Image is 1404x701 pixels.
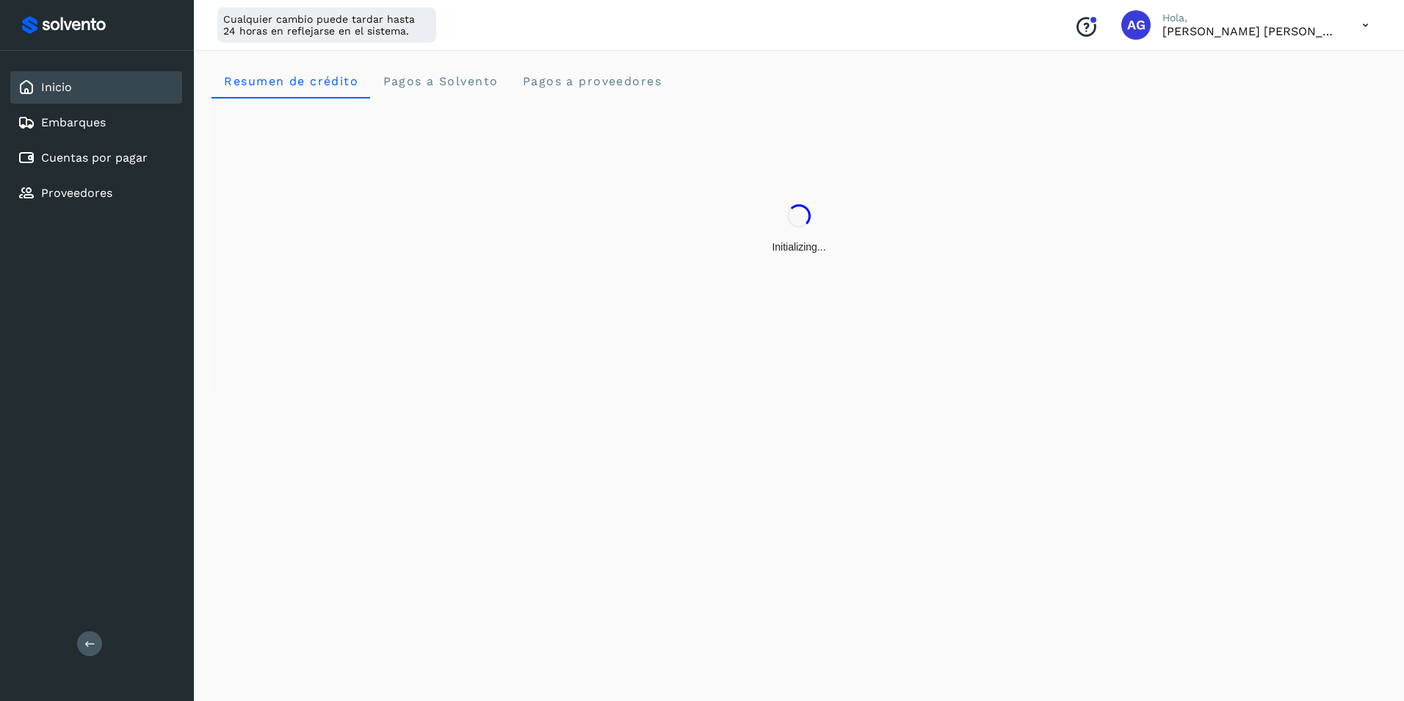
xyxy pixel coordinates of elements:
a: Embarques [41,115,106,129]
div: Embarques [10,107,182,139]
div: Inicio [10,71,182,104]
span: Pagos a proveedores [521,74,662,88]
a: Cuentas por pagar [41,151,148,165]
span: Resumen de crédito [223,74,358,88]
div: Cualquier cambio puede tardar hasta 24 horas en reflejarse en el sistema. [217,7,436,43]
a: Proveedores [41,186,112,200]
div: Proveedores [10,177,182,209]
a: Inicio [41,80,72,94]
p: Hola, [1162,12,1339,24]
p: Abigail Gonzalez Leon [1162,24,1339,38]
div: Cuentas por pagar [10,142,182,174]
span: Pagos a Solvento [382,74,498,88]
